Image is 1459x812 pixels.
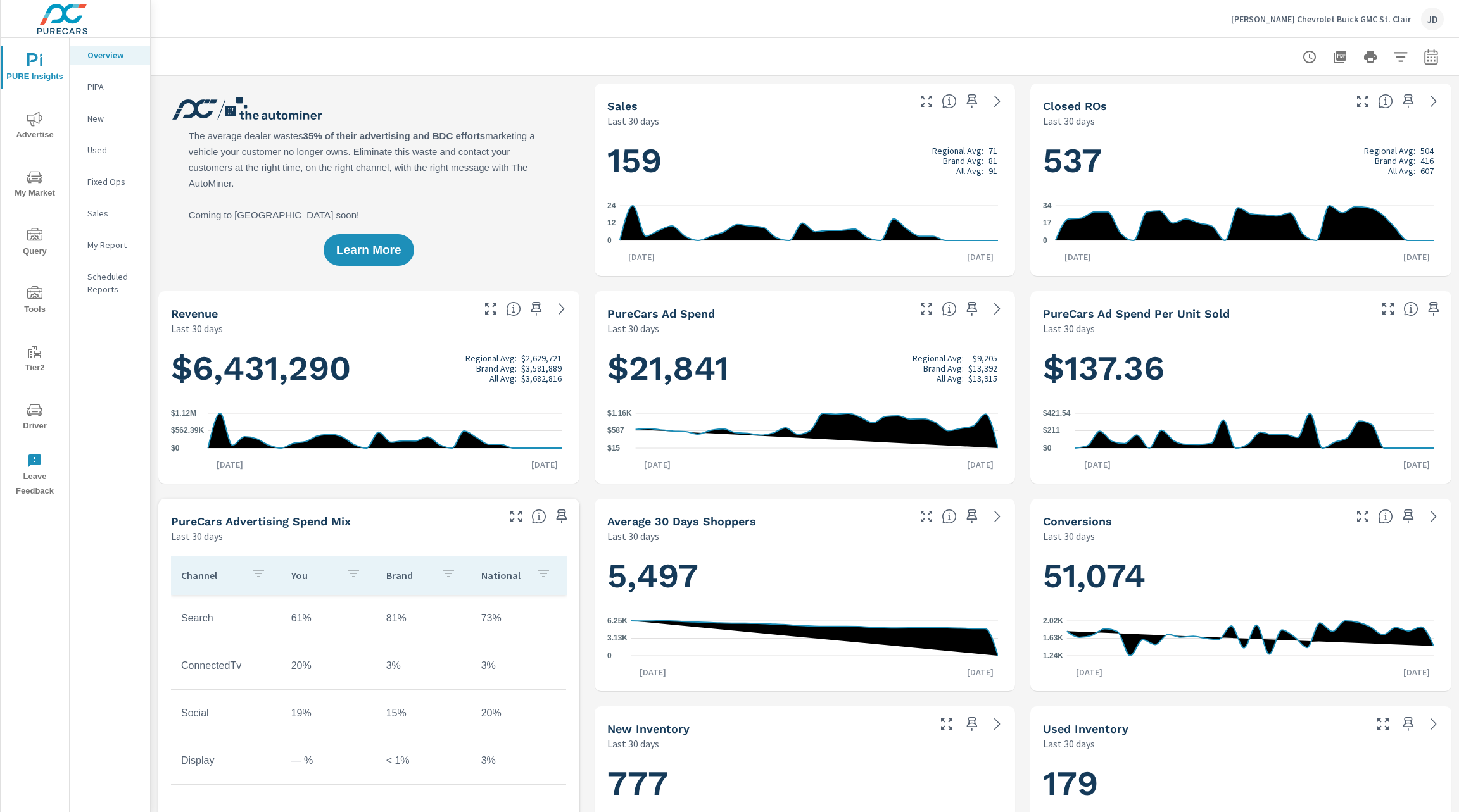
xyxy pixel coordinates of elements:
[1043,651,1063,660] text: 1.24K
[1394,251,1439,263] p: [DATE]
[1043,321,1095,336] p: Last 30 days
[4,170,65,201] span: My Market
[1398,506,1418,527] span: Save this to your personalized report
[376,603,471,634] td: 81%
[87,112,140,125] p: New
[987,714,1007,734] a: See more details in report
[4,111,65,142] span: Advertise
[607,347,1003,390] h1: $21,841
[489,373,517,384] p: All Avg:
[281,650,376,682] td: 20%
[70,267,150,299] div: Scheduled Reports
[956,166,983,176] p: All Avg:
[4,53,65,84] span: PURE Insights
[522,458,567,471] p: [DATE]
[607,113,659,128] p: Last 30 days
[171,427,204,435] text: $562.39K
[171,321,223,336] p: Last 30 days
[1398,714,1418,734] span: Save this to your personalized report
[607,722,690,735] h5: New Inventory
[943,156,983,166] p: Brand Avg:
[171,745,281,777] td: Display
[70,235,150,254] div: My Report
[1420,166,1434,176] p: 607
[937,373,964,384] p: All Avg:
[70,204,150,223] div: Sales
[465,353,517,363] p: Regional Avg:
[552,299,572,319] a: See more details in report
[70,77,150,96] div: PIPA
[1358,44,1383,70] button: Print Report
[1043,236,1047,245] text: 0
[376,650,471,682] td: 3%
[942,301,957,316] span: Total cost of media for all PureCars channels for the selected dealership group over the selected...
[913,353,964,363] p: Regional Avg:
[70,141,150,159] div: Used
[619,251,664,263] p: [DATE]
[968,373,997,384] p: $13,915
[1398,91,1418,111] span: Save this to your personalized report
[1424,91,1444,111] a: See more details in report
[281,745,376,777] td: — %
[1067,666,1111,678] p: [DATE]
[281,697,376,729] td: 19%
[1043,426,1060,435] text: $211
[87,207,140,220] p: Sales
[171,650,281,682] td: ConnectedTv
[635,458,679,471] p: [DATE]
[471,603,566,634] td: 73%
[962,506,982,527] span: Save this to your personalized report
[171,697,281,729] td: Social
[607,201,616,210] text: 24
[1043,99,1107,113] h5: Closed ROs
[962,299,982,319] span: Save this to your personalized report
[607,651,612,660] text: 0
[171,444,180,453] text: $0
[281,603,376,634] td: 61%
[171,528,223,544] p: Last 30 days
[87,80,140,93] p: PIPA
[70,109,150,128] div: New
[1043,201,1052,210] text: 34
[607,554,1003,597] h1: 5,497
[1043,307,1230,320] h5: PureCars Ad Spend Per Unit Sold
[481,569,526,582] p: National
[4,453,65,499] span: Leave Feedback
[87,175,140,188] p: Fixed Ops
[291,569,336,582] p: You
[631,666,675,678] p: [DATE]
[987,506,1007,527] a: See more details in report
[521,353,562,363] p: $2,629,721
[988,146,997,156] p: 71
[471,745,566,777] td: 3%
[1424,299,1444,319] span: Save this to your personalized report
[1043,554,1439,597] h1: 51,074
[607,219,616,228] text: 12
[526,299,546,319] span: Save this to your personalized report
[1420,146,1434,156] p: 504
[1378,299,1398,319] button: Make Fullscreen
[1043,762,1439,805] h1: 179
[506,301,521,316] span: Total sales revenue over the selected date range. [Source: This data is sourced from the dealer’s...
[942,94,957,109] span: Number of vehicles sold by the dealership over the selected date range. [Source: This data is sou...
[481,299,501,319] button: Make Fullscreen
[1043,444,1052,453] text: $0
[987,299,1007,319] a: See more details in report
[1373,714,1393,734] button: Make Fullscreen
[916,506,937,527] button: Make Fullscreen
[1353,91,1373,111] button: Make Fullscreen
[1418,44,1444,70] button: Select Date Range
[937,714,957,734] button: Make Fullscreen
[386,569,431,582] p: Brand
[607,736,659,751] p: Last 30 days
[1378,509,1393,524] span: The number of dealer-specified goals completed by a visitor. [Source: This data is provided by th...
[988,156,997,166] p: 81
[932,146,983,156] p: Regional Avg:
[1043,736,1095,751] p: Last 30 days
[958,251,1002,263] p: [DATE]
[1394,666,1439,678] p: [DATE]
[1056,251,1100,263] p: [DATE]
[1327,44,1353,70] button: "Export Report to PDF"
[376,697,471,729] td: 15%
[923,363,964,373] p: Brand Avg:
